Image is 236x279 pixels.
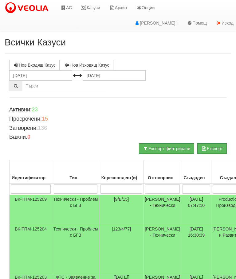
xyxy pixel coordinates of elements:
[130,15,182,31] a: [PERSON_NAME] !
[9,134,227,140] h4: Важни:
[197,143,227,154] button: Експорт
[114,197,129,202] span: [9/Б/15]
[181,160,211,184] th: Създаден: No sort applied, activate to apply an ascending sort
[139,143,194,154] button: Експорт филтрирани
[112,227,131,231] span: [123/4/77]
[38,125,47,131] b: 136
[9,60,60,70] a: Нов Входящ Казус
[9,125,227,131] h4: Затворени:
[99,160,144,184] th: Кореспондент(и): No sort applied, activate to apply an ascending sort
[144,225,181,273] td: [PERSON_NAME] - Технически
[182,15,211,31] a: Помощ
[53,173,98,182] div: Тип
[10,173,51,182] div: Идентификатор
[144,160,181,184] th: Отговорник: No sort applied, activate to apply an ascending sort
[145,173,180,182] div: Отговорник
[22,81,108,91] input: Търсене по Идентификатор, Бл/Вх/Ап, Тип, Описание, Моб. Номер, Имейл, Файл, Коментар,
[42,116,48,122] b: 15
[182,173,210,182] div: Създаден
[144,195,181,225] td: [PERSON_NAME] - Технически
[181,225,211,273] td: [DATE] 16:30:39
[181,195,211,225] td: [DATE] 07:47:10
[52,225,99,273] td: Технически - Проблем с БГВ
[9,107,227,113] h4: Активни:
[5,37,231,47] h2: Всички Казуси
[27,134,30,140] b: 0
[61,60,113,70] a: Нов Изходящ Казус
[52,160,99,184] th: Тип: No sort applied, activate to apply an ascending sort
[52,195,99,225] td: Технически - Проблем с БГВ
[5,2,51,14] img: VeoliaLogo.png
[10,195,52,225] td: ВК-ТПМ-125209
[100,173,143,182] div: Кореспондент(и)
[9,116,227,122] h4: Просрочени:
[32,107,38,113] b: 23
[10,225,52,273] td: ВК-ТПМ-125204
[10,160,52,184] th: Идентификатор: No sort applied, activate to apply an ascending sort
